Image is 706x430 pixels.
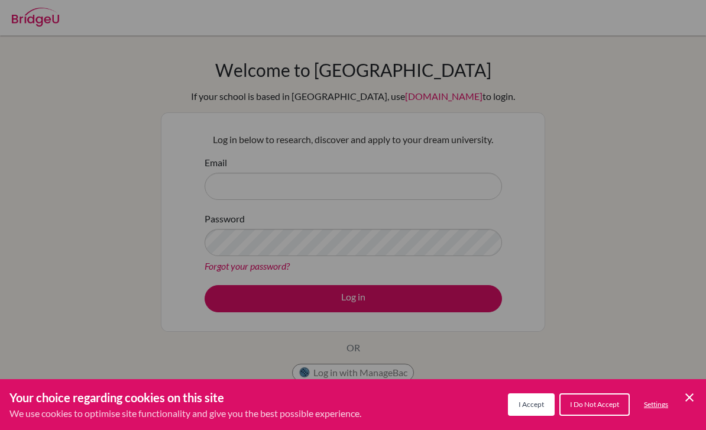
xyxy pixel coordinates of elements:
[682,390,697,405] button: Save and close
[519,400,544,409] span: I Accept
[559,393,630,416] button: I Do Not Accept
[570,400,619,409] span: I Do Not Accept
[634,395,678,415] button: Settings
[9,406,361,421] p: We use cookies to optimise site functionality and give you the best possible experience.
[508,393,555,416] button: I Accept
[9,389,361,406] h3: Your choice regarding cookies on this site
[644,400,668,409] span: Settings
